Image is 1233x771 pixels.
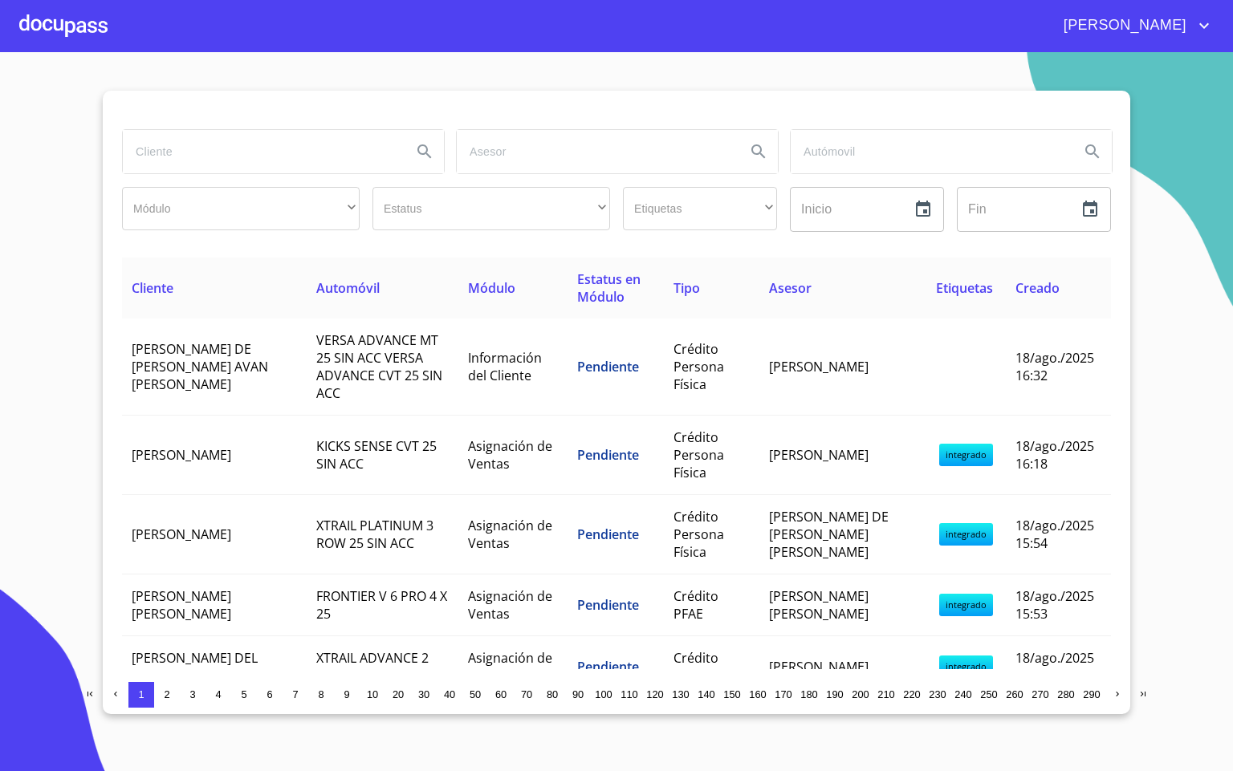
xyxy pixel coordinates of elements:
[495,688,507,700] span: 60
[468,649,552,684] span: Asignación de Ventas
[132,279,173,297] span: Cliente
[954,688,971,700] span: 240
[769,358,869,375] span: [PERSON_NAME]
[308,682,334,708] button: 8
[591,682,616,708] button: 100
[132,446,231,464] span: [PERSON_NAME]
[132,340,268,393] span: [PERSON_NAME] DE [PERSON_NAME] AVAN [PERSON_NAME]
[745,682,771,708] button: 160
[1079,682,1105,708] button: 290
[411,682,437,708] button: 30
[769,279,812,297] span: Asesor
[385,682,411,708] button: 20
[939,655,993,678] span: integrado
[334,682,360,708] button: 9
[826,688,843,700] span: 190
[1015,437,1094,473] span: 18/ago./2025 16:18
[673,340,724,393] span: Crédito Persona Física
[132,587,231,623] span: [PERSON_NAME] [PERSON_NAME]
[132,525,231,543] span: [PERSON_NAME]
[577,446,639,464] span: Pendiente
[739,132,778,171] button: Search
[393,688,404,700] span: 20
[1015,517,1094,552] span: 18/ago./2025 15:54
[577,525,639,543] span: Pendiente
[180,682,205,708] button: 3
[547,688,558,700] span: 80
[1027,682,1053,708] button: 270
[848,682,873,708] button: 200
[1002,682,1027,708] button: 260
[925,682,950,708] button: 230
[316,331,442,402] span: VERSA ADVANCE MT 25 SIN ACC VERSA ADVANCE CVT 25 SIN ACC
[132,649,258,684] span: [PERSON_NAME] DEL [PERSON_NAME]
[372,187,610,230] div: ​
[283,682,308,708] button: 7
[939,594,993,616] span: integrado
[189,688,195,700] span: 3
[822,682,848,708] button: 190
[673,508,724,561] span: Crédito Persona Física
[1015,649,1094,684] span: 18/ago./2025 13:29
[462,682,488,708] button: 50
[673,279,700,297] span: Tipo
[468,517,552,552] span: Asignación de Ventas
[621,688,637,700] span: 110
[444,688,455,700] span: 40
[539,682,565,708] button: 80
[360,682,385,708] button: 10
[1052,13,1194,39] span: [PERSON_NAME]
[468,279,515,297] span: Módulo
[769,508,889,561] span: [PERSON_NAME] DE [PERSON_NAME] [PERSON_NAME]
[405,132,444,171] button: Search
[123,130,399,173] input: search
[673,649,718,684] span: Crédito PFAE
[205,682,231,708] button: 4
[215,688,221,700] span: 4
[899,682,925,708] button: 220
[316,649,429,684] span: XTRAIL ADVANCE 2 ROW 25 SIN ACC
[791,130,1067,173] input: search
[577,270,641,306] span: Estatus en Módulo
[771,682,796,708] button: 170
[292,688,298,700] span: 7
[1053,682,1079,708] button: 280
[514,682,539,708] button: 70
[1032,688,1048,700] span: 270
[1006,688,1023,700] span: 260
[673,428,724,481] span: Crédito Persona Física
[796,682,822,708] button: 180
[1083,688,1100,700] span: 290
[800,688,817,700] span: 180
[698,688,714,700] span: 140
[231,682,257,708] button: 5
[468,587,552,623] span: Asignación de Ventas
[877,688,894,700] span: 210
[775,688,791,700] span: 170
[1015,349,1094,384] span: 18/ago./2025 16:32
[577,596,639,614] span: Pendiente
[873,682,899,708] button: 210
[616,682,642,708] button: 110
[939,444,993,466] span: integrado
[936,279,993,297] span: Etiquetas
[623,187,777,230] div: ​
[723,688,740,700] span: 150
[694,682,719,708] button: 140
[673,587,718,623] span: Crédito PFAE
[470,688,481,700] span: 50
[903,688,920,700] span: 220
[577,358,639,375] span: Pendiente
[1052,13,1214,39] button: account of current user
[976,682,1002,708] button: 250
[367,688,378,700] span: 10
[128,682,154,708] button: 1
[572,688,584,700] span: 90
[769,446,869,464] span: [PERSON_NAME]
[950,682,976,708] button: 240
[929,688,946,700] span: 230
[316,587,447,623] span: FRONTIER V 6 PRO 4 X 25
[1015,279,1060,297] span: Creado
[1057,688,1074,700] span: 280
[468,437,552,473] span: Asignación de Ventas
